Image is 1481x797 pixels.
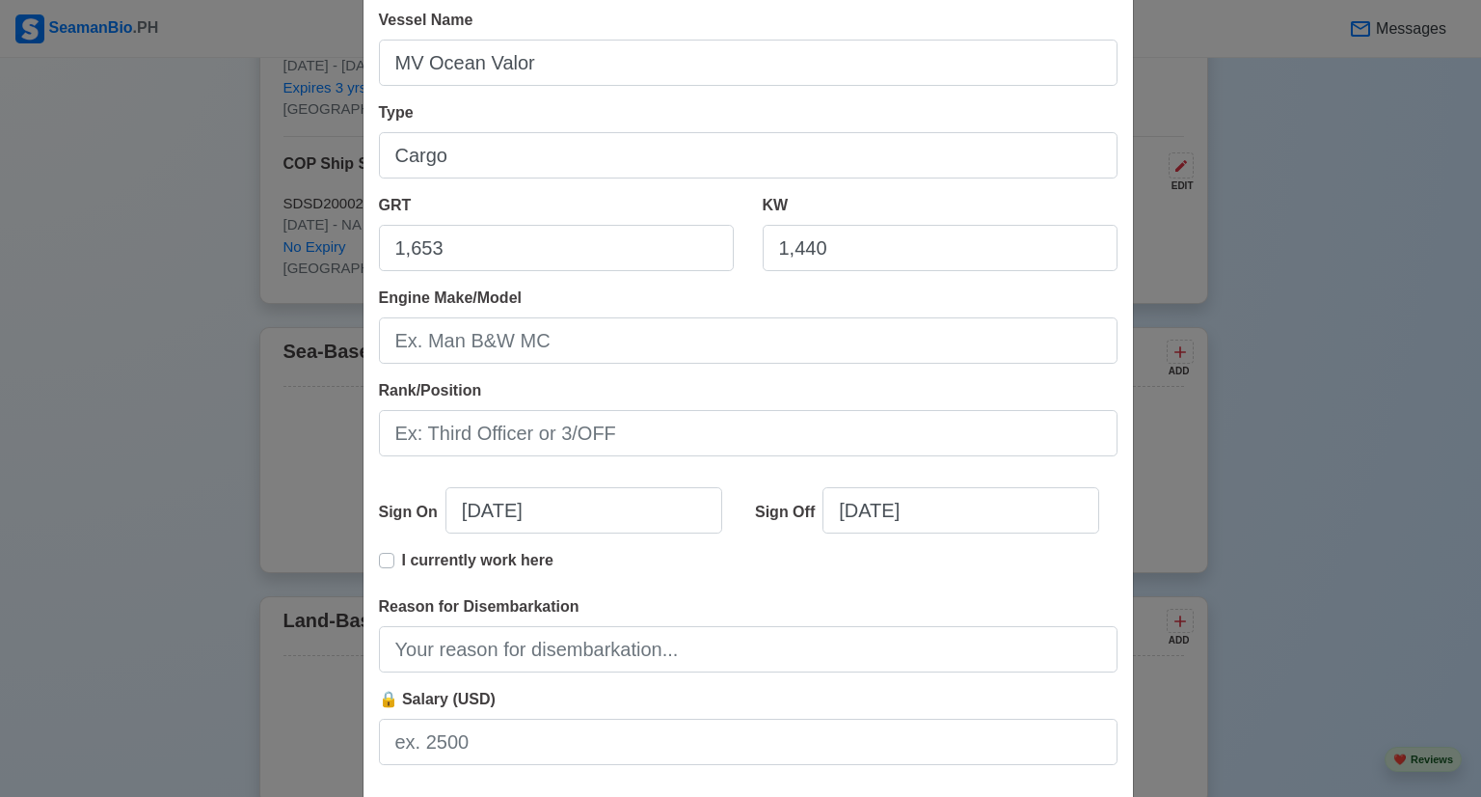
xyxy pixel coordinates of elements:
[379,626,1117,673] input: Your reason for disembarkation...
[379,382,482,398] span: Rank/Position
[379,12,473,28] span: Vessel Name
[379,317,1117,364] input: Ex. Man B&W MC
[402,549,553,572] p: I currently work here
[379,691,496,707] span: 🔒 Salary (USD)
[379,719,1117,765] input: ex. 2500
[763,197,789,213] span: KW
[379,132,1117,179] input: Bulk, Container, etc.
[379,598,579,615] span: Reason for Disembarkation
[379,225,734,271] input: 33922
[379,40,1117,86] input: Ex: Dolce Vita
[379,197,412,213] span: GRT
[379,501,445,524] div: Sign On
[379,289,522,306] span: Engine Make/Model
[379,410,1117,456] input: Ex: Third Officer or 3/OFF
[379,104,414,121] span: Type
[763,225,1117,271] input: 8000
[755,501,822,524] div: Sign Off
